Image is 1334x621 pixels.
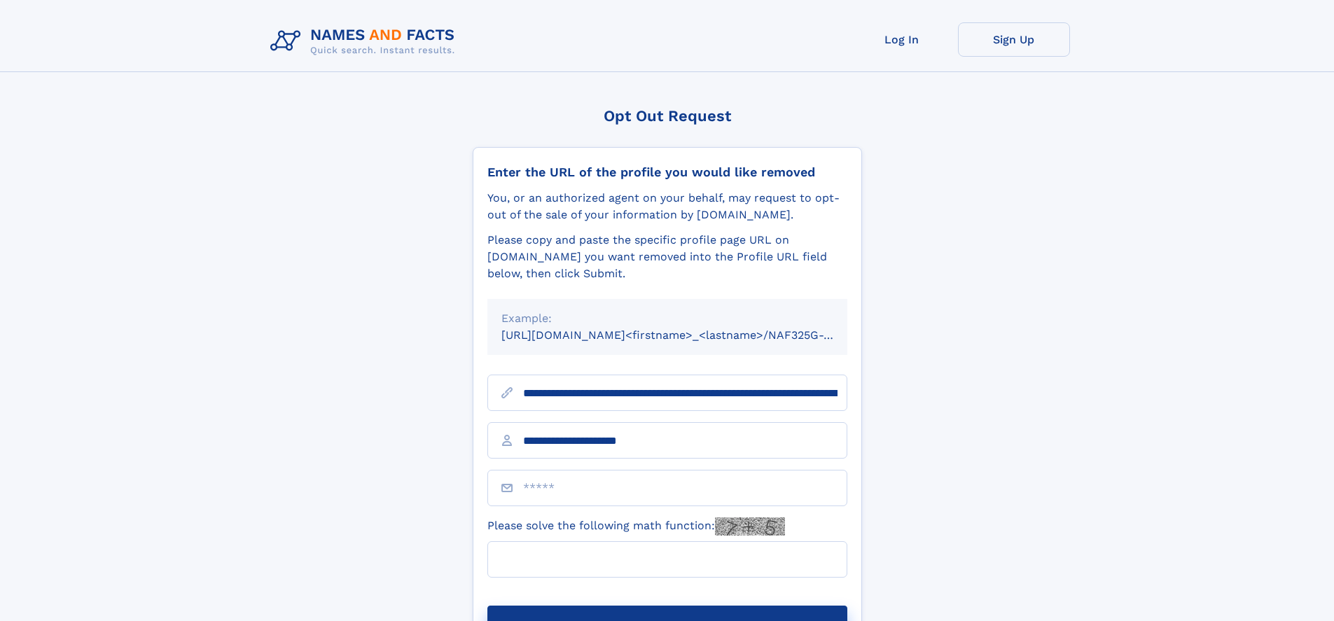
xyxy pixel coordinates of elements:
[487,165,847,180] div: Enter the URL of the profile you would like removed
[473,107,862,125] div: Opt Out Request
[958,22,1070,57] a: Sign Up
[501,328,874,342] small: [URL][DOMAIN_NAME]<firstname>_<lastname>/NAF325G-xxxxxxxx
[846,22,958,57] a: Log In
[265,22,466,60] img: Logo Names and Facts
[487,190,847,223] div: You, or an authorized agent on your behalf, may request to opt-out of the sale of your informatio...
[487,232,847,282] div: Please copy and paste the specific profile page URL on [DOMAIN_NAME] you want removed into the Pr...
[487,517,785,536] label: Please solve the following math function:
[501,310,833,327] div: Example:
